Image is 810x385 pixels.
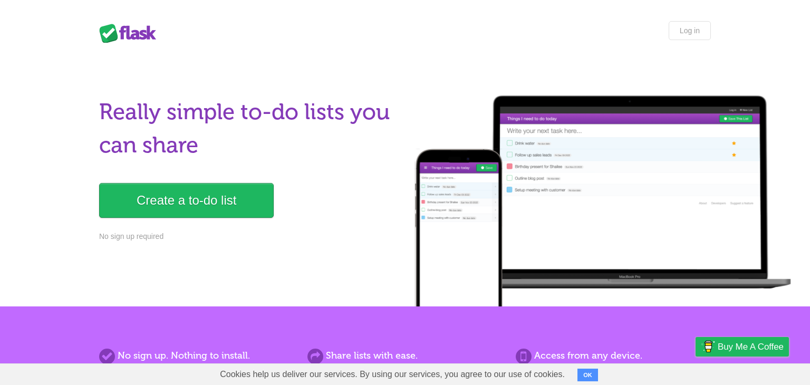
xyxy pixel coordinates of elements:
a: Log in [669,21,711,40]
div: Flask Lists [99,24,162,43]
h2: No sign up. Nothing to install. [99,349,294,363]
span: Cookies help us deliver our services. By using our services, you agree to our use of cookies. [209,364,575,385]
h2: Access from any device. [516,349,711,363]
p: No sign up required [99,231,399,242]
img: Buy me a coffee [701,338,715,355]
button: OK [577,369,598,381]
a: Create a to-do list [99,183,274,218]
h2: Share lists with ease. [307,349,503,363]
h1: Really simple to-do lists you can share [99,95,399,162]
a: Buy me a coffee [696,337,789,357]
span: Buy me a coffee [718,338,784,356]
